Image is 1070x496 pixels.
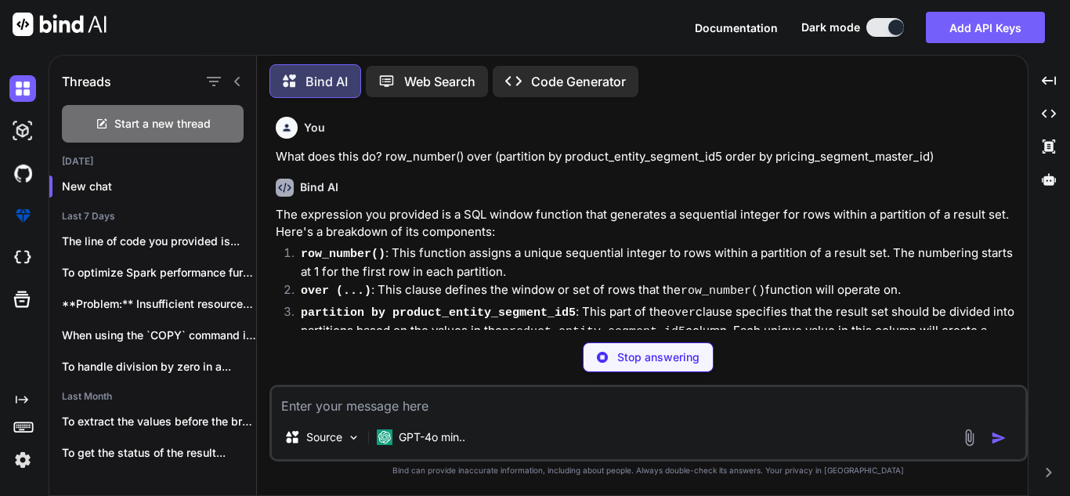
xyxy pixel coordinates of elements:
p: Stop answering [617,349,699,365]
img: GPT-4o mini [377,429,392,445]
h2: [DATE] [49,155,256,168]
h6: Bind AI [300,179,338,195]
img: cloudideIcon [9,244,36,271]
span: Start a new thread [114,116,211,132]
code: partition by product_entity_segment_id5 [301,306,576,320]
img: attachment [960,429,978,447]
p: To extract the values before the brackets... [62,414,256,429]
p: The line of code you provided is... [62,234,256,249]
p: New chat [62,179,256,194]
img: Pick Models [347,431,360,444]
span: Documentation [695,21,778,34]
p: Bind AI [305,72,348,91]
code: row_number() [681,284,765,298]
p: When using the `COPY` command in a... [62,328,256,343]
button: Documentation [695,20,778,36]
code: over [667,306,696,320]
code: row_number() [301,248,385,261]
p: To get the status of the result... [62,445,256,461]
h2: Last Month [49,390,256,403]
p: **Problem:** Insufficient resources for the IRAS lead... [62,296,256,312]
img: darkAi-studio [9,118,36,144]
img: premium [9,202,36,229]
p: Code Generator [531,72,626,91]
span: Dark mode [801,20,860,35]
p: To handle division by zero in a... [62,359,256,375]
img: settings [9,447,36,473]
img: icon [991,430,1007,446]
code: product_entity_segment_id5 [502,325,685,339]
p: : This clause defines the window or set of rows that the function will operate on. [301,281,1025,301]
h2: Last 7 Days [49,210,256,223]
p: Bind can provide inaccurate information, including about people. Always double-check its answers.... [269,465,1028,476]
p: : This function assigns a unique sequential integer to rows within a partition of a result set. T... [301,244,1025,281]
p: To optimize Spark performance further within the... [62,265,256,281]
p: GPT-4o min.. [399,429,465,445]
p: The expression you provided is a SQL window function that generates a sequential integer for rows... [276,206,1025,241]
button: Add API Keys [926,12,1045,43]
p: : This part of the clause specifies that the result set should be divided into partitions based o... [301,303,1025,360]
p: The "best" option among the alternatives to... [62,476,256,492]
h6: You [304,120,325,136]
code: over (...) [301,284,371,298]
p: Web Search [404,72,475,91]
img: darkChat [9,75,36,102]
p: What does this do? row_number() over (partition by product_entity_segment_id5 order by pricing_se... [276,148,1025,166]
img: githubDark [9,160,36,186]
p: Source [306,429,342,445]
h1: Threads [62,72,111,91]
img: Bind AI [13,13,107,36]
